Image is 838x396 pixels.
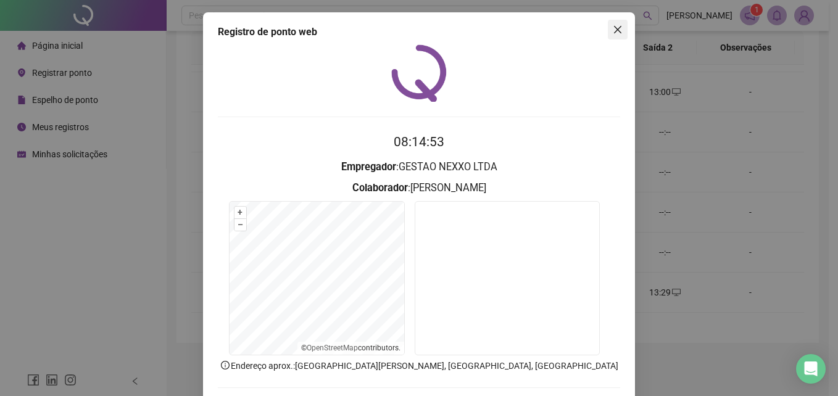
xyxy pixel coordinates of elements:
div: Registro de ponto web [218,25,620,39]
span: close [613,25,623,35]
img: QRPoint [391,44,447,102]
button: – [234,219,246,231]
button: + [234,207,246,218]
span: info-circle [220,360,231,371]
div: Open Intercom Messenger [796,354,826,384]
strong: Colaborador [352,182,408,194]
time: 08:14:53 [394,134,444,149]
p: Endereço aprox. : [GEOGRAPHIC_DATA][PERSON_NAME], [GEOGRAPHIC_DATA], [GEOGRAPHIC_DATA] [218,359,620,373]
button: Close [608,20,628,39]
li: © contributors. [301,344,400,352]
h3: : [PERSON_NAME] [218,180,620,196]
strong: Empregador [341,161,396,173]
h3: : GESTAO NEXXO LTDA [218,159,620,175]
a: OpenStreetMap [307,344,358,352]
